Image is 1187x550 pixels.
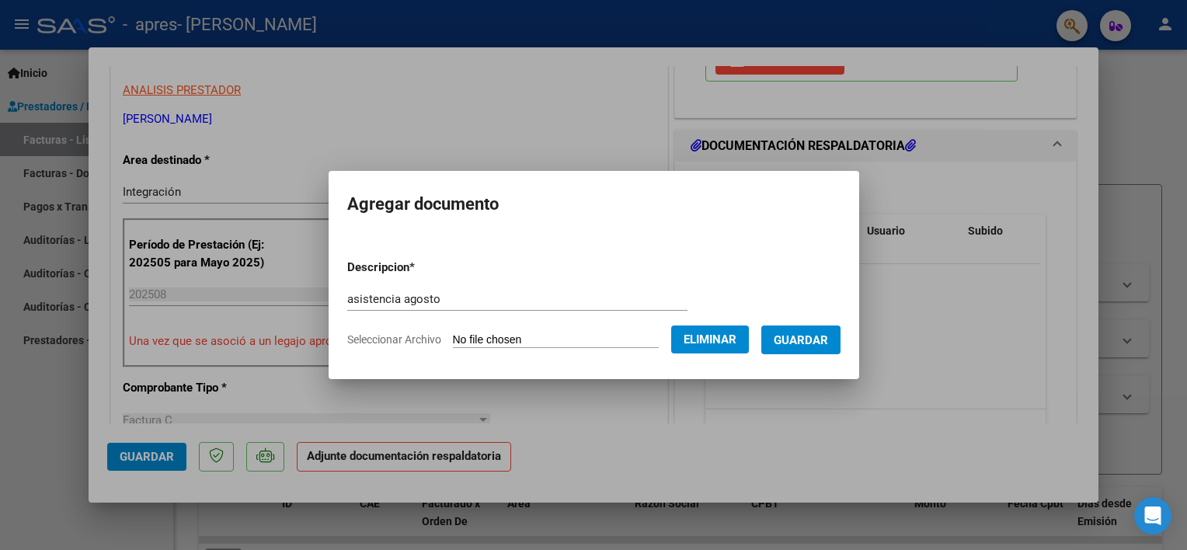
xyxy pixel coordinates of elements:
button: Guardar [761,325,841,354]
div: Open Intercom Messenger [1134,497,1171,534]
button: Eliminar [671,325,749,353]
p: Descripcion [347,259,496,277]
span: Guardar [774,333,828,347]
span: Seleccionar Archivo [347,333,441,346]
span: Eliminar [684,332,736,346]
h2: Agregar documento [347,190,841,219]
